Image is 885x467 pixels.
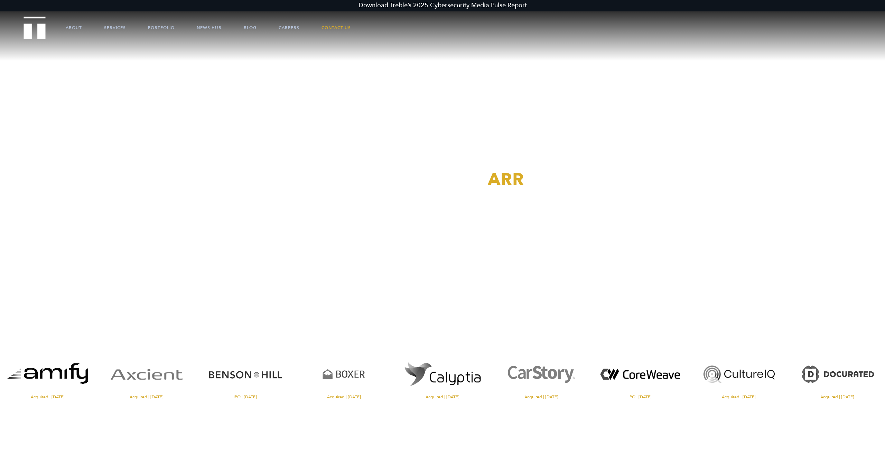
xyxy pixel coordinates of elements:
[296,395,392,399] span: Acquired | [DATE]
[279,17,299,38] a: Careers
[24,17,46,39] img: Treble logo
[197,354,293,399] a: Visit the Benson Hill website
[691,395,786,399] span: Acquired | [DATE]
[395,354,490,399] a: Visit the website
[296,354,392,399] a: Visit the Boxer website
[104,17,126,38] a: Services
[197,354,293,395] img: Benson Hill logo
[691,354,786,399] a: Visit the Culture IQ website
[99,395,194,399] span: Acquired | [DATE]
[488,168,524,191] span: ARR
[322,17,351,38] a: Contact Us
[494,354,589,399] a: Visit the CarStory website
[494,395,589,399] span: Acquired | [DATE]
[197,395,293,399] span: IPO | [DATE]
[494,354,589,395] img: CarStory logo
[99,354,194,395] img: Axcient logo
[296,354,392,395] img: Boxer logo
[691,354,786,395] img: Culture IQ logo
[592,395,688,399] span: IPO | [DATE]
[66,17,82,38] a: About
[148,17,175,38] a: Portfolio
[197,17,222,38] a: News Hub
[244,17,257,38] a: Blog
[592,354,688,399] a: Visit the website
[99,354,194,399] a: Visit the Axcient website
[395,395,490,399] span: Acquired | [DATE]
